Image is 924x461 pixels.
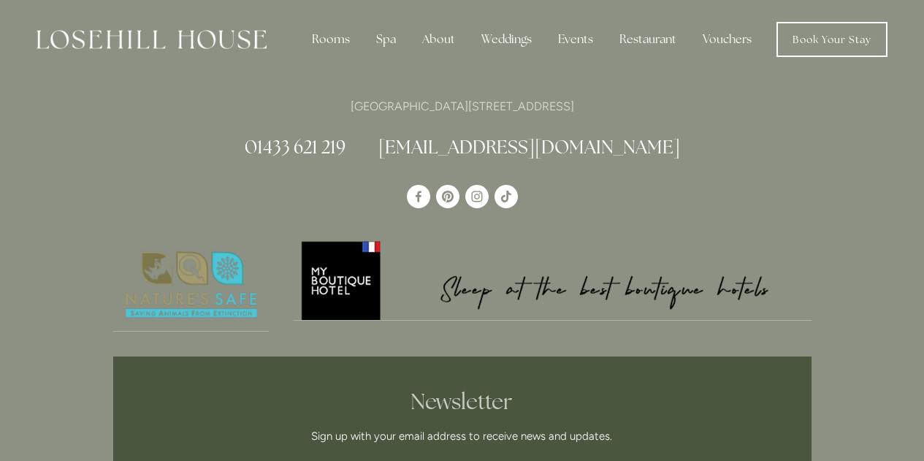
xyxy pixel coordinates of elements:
[113,239,270,331] img: Nature's Safe - Logo
[470,25,543,54] div: Weddings
[436,185,459,208] a: Pinterest
[465,185,489,208] a: Instagram
[300,25,362,54] div: Rooms
[608,25,688,54] div: Restaurant
[193,389,732,415] h2: Newsletter
[691,25,763,54] a: Vouchers
[546,25,605,54] div: Events
[294,239,812,321] a: My Boutique Hotel - Logo
[378,135,680,159] a: [EMAIL_ADDRESS][DOMAIN_NAME]
[37,30,267,49] img: Losehill House
[495,185,518,208] a: TikTok
[294,239,812,320] img: My Boutique Hotel - Logo
[407,185,430,208] a: Losehill House Hotel & Spa
[245,135,345,159] a: 01433 621 219
[113,239,270,332] a: Nature's Safe - Logo
[411,25,467,54] div: About
[193,427,732,445] p: Sign up with your email address to receive news and updates.
[113,96,812,116] p: [GEOGRAPHIC_DATA][STREET_ADDRESS]
[776,22,887,57] a: Book Your Stay
[364,25,408,54] div: Spa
